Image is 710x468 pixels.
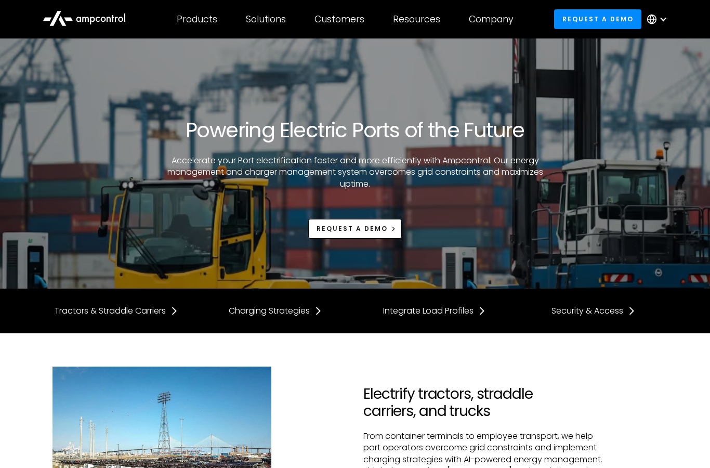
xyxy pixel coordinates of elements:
div: Products [177,14,217,25]
div: Solutions [246,14,286,25]
span: REQUEST A DEMO [317,224,388,233]
div: Integrate Load Profiles [383,305,474,317]
div: Company [469,14,514,25]
div: Customers [314,14,364,25]
a: REQUEST A DEMO [308,219,402,238]
p: Accelerate your Port electrification faster and more efficiently with Ampcontrol. Our energy mana... [165,155,545,190]
div: Security & Access [551,305,623,317]
h1: Powering Electric Ports of the Future [186,118,524,142]
div: Resources [393,14,440,25]
div: Charging Strategies [229,305,310,317]
a: Request a demo [554,9,641,29]
div: Tractors & Straddle Carriers [55,305,166,317]
a: Integrate Load Profiles [383,305,486,317]
a: Tractors & Straddle Carriers [55,305,178,317]
h2: Electrify tractors, straddle carriers, and trucks [363,385,610,420]
a: Security & Access [551,305,636,317]
a: Charging Strategies [229,305,322,317]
